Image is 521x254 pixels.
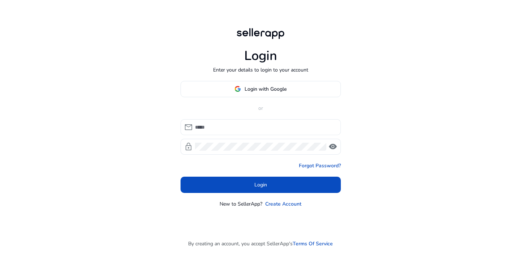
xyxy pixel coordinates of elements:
[244,48,277,64] h1: Login
[293,240,333,247] a: Terms Of Service
[265,200,301,208] a: Create Account
[184,142,193,151] span: lock
[184,123,193,132] span: mail
[299,162,341,169] a: Forgot Password?
[181,81,341,97] button: Login with Google
[254,181,267,189] span: Login
[234,86,241,92] img: google-logo.svg
[181,177,341,193] button: Login
[213,66,308,74] p: Enter your details to login to your account
[329,142,337,151] span: visibility
[220,200,262,208] p: New to SellerApp?
[181,104,341,112] p: or
[245,85,287,93] span: Login with Google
